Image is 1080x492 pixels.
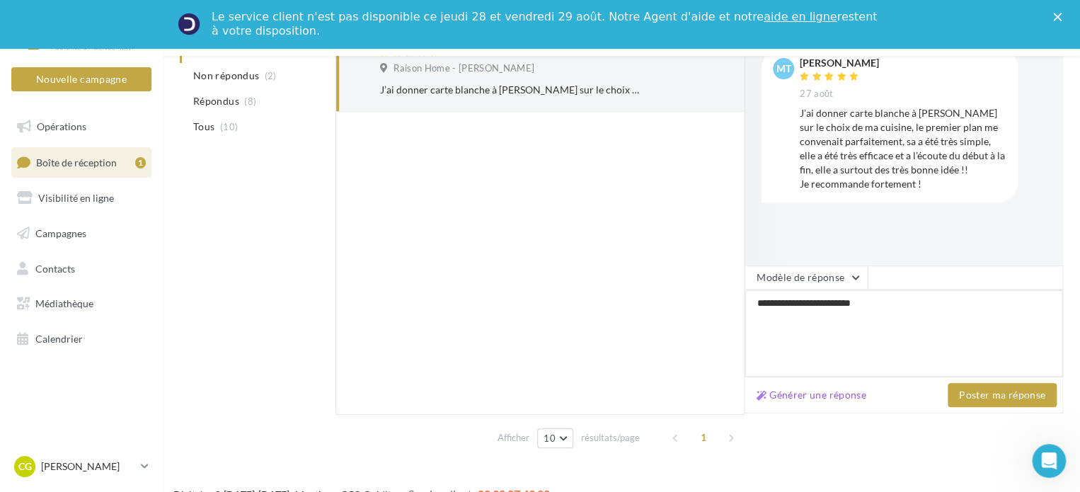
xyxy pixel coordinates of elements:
span: Visibilité en ligne [38,192,114,204]
a: Médiathèque [8,289,154,319]
a: CG [PERSON_NAME] [11,453,151,480]
div: J’ai donner carte blanche à [PERSON_NAME] sur le choix de ma cuisine, le premier plan me convenai... [380,83,640,97]
iframe: Intercom live chat [1032,444,1066,478]
span: Médiathèque [35,297,93,309]
span: CG [18,459,32,474]
div: Fermer [1053,13,1067,21]
div: [PERSON_NAME] [800,58,879,68]
a: aide en ligne [764,10,837,23]
div: 1 [135,157,146,168]
span: Opérations [37,120,86,132]
p: [PERSON_NAME] [41,459,135,474]
span: Raison Home - [PERSON_NAME] [393,62,534,75]
button: Nouvelle campagne [11,67,151,91]
a: Visibilité en ligne [8,183,154,213]
span: Non répondus [193,69,259,83]
span: Calendrier [35,333,83,345]
span: Tous [193,120,214,134]
span: MT [776,62,791,76]
a: Contacts [8,254,154,284]
span: Contacts [35,262,75,274]
a: Calendrier [8,324,154,354]
div: J’ai donner carte blanche à [PERSON_NAME] sur le choix de ma cuisine, le premier plan me convenai... [800,106,1006,191]
div: Le service client n'est pas disponible ce jeudi 28 et vendredi 29 août. Notre Agent d'aide et not... [212,10,880,38]
img: Profile image for Service-Client [178,13,200,35]
span: Boîte de réception [36,156,117,168]
button: 10 [537,428,573,448]
span: 27 août [800,88,833,101]
button: Modèle de réponse [745,265,868,290]
span: 1 [692,426,715,449]
a: Boîte de réception1 [8,147,154,178]
span: résultats/page [581,431,640,445]
span: Répondus [193,94,239,108]
button: Poster ma réponse [948,383,1057,407]
span: (10) [220,121,238,132]
span: Afficher [498,431,529,445]
span: Campagnes [35,227,86,239]
span: (8) [244,96,256,107]
span: (2) [265,70,277,81]
span: 10 [544,433,556,444]
a: Opérations [8,112,154,142]
a: Campagnes [8,219,154,248]
button: Générer une réponse [751,387,872,404]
